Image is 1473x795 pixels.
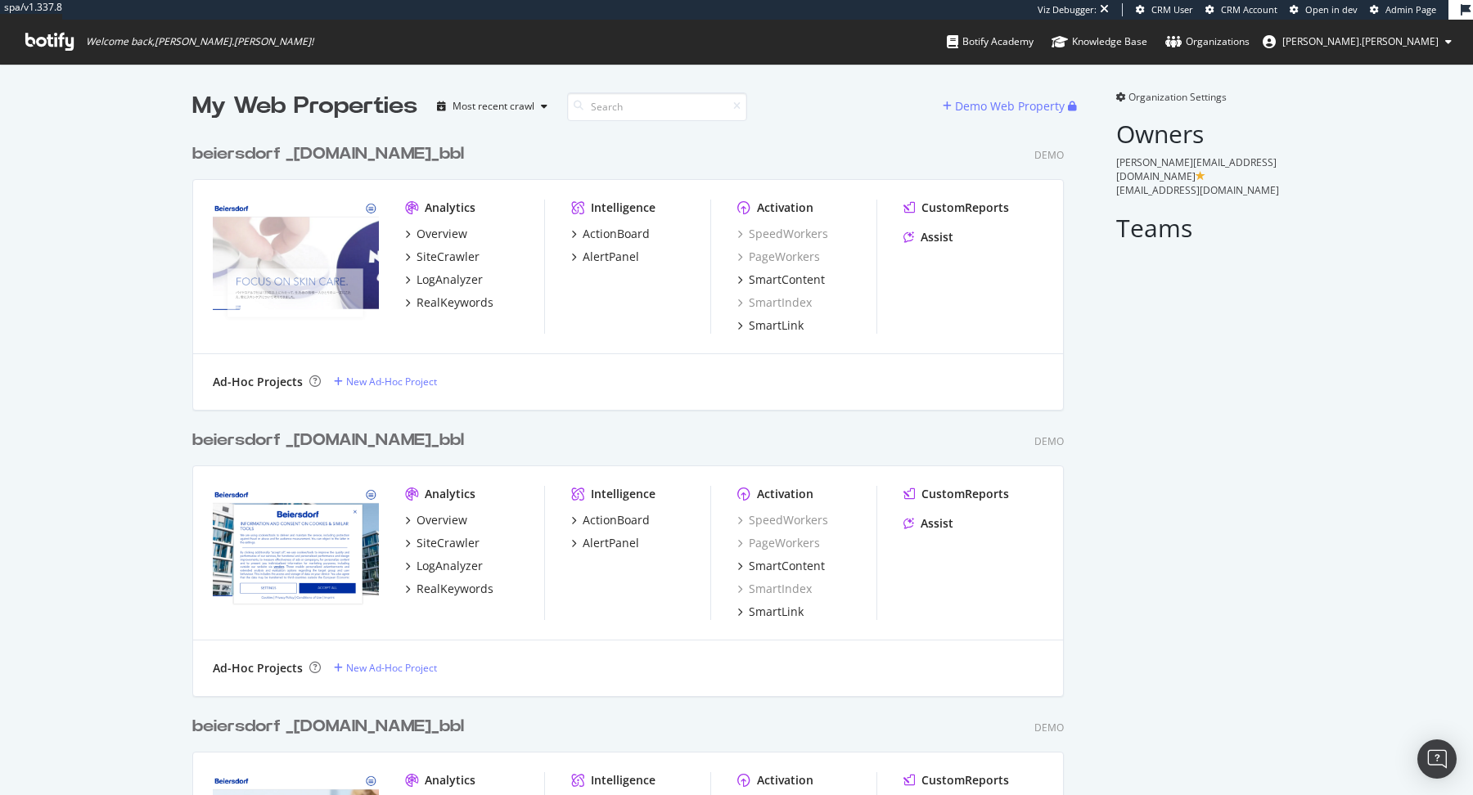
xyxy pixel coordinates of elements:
[921,486,1009,502] div: CustomReports
[749,317,804,334] div: SmartLink
[1136,3,1193,16] a: CRM User
[1052,34,1147,50] div: Knowledge Base
[417,581,493,597] div: RealKeywords
[749,272,825,288] div: SmartContent
[591,200,655,216] div: Intelligence
[1052,20,1147,64] a: Knowledge Base
[213,486,379,618] img: beiersdorf _beiersdorf.com_bbl
[1305,3,1358,16] span: Open in dev
[1034,148,1064,162] div: Demo
[943,99,1068,113] a: Demo Web Property
[334,661,437,675] a: New Ad-Hoc Project
[947,20,1034,64] a: Botify Academy
[947,34,1034,50] div: Botify Academy
[903,515,953,532] a: Assist
[1370,3,1436,16] a: Admin Page
[1128,90,1227,104] span: Organization Settings
[571,512,650,528] a: ActionBoard
[417,558,483,574] div: LogAnalyzer
[737,581,812,597] a: SmartIndex
[1385,3,1436,16] span: Admin Page
[405,249,480,265] a: SiteCrawler
[453,101,534,111] div: Most recent crawl
[1151,3,1193,16] span: CRM User
[757,200,813,216] div: Activation
[417,294,493,311] div: RealKeywords
[1205,3,1277,16] a: CRM Account
[425,772,475,788] div: Analytics
[903,229,953,245] a: Assist
[955,98,1065,115] div: Demo Web Property
[1165,20,1250,64] a: Organizations
[405,512,467,528] a: Overview
[571,249,639,265] a: AlertPanel
[86,35,313,48] span: Welcome back, [PERSON_NAME].[PERSON_NAME] !
[583,249,639,265] div: AlertPanel
[757,486,813,502] div: Activation
[737,558,825,574] a: SmartContent
[192,429,464,452] div: beiersdorf _[DOMAIN_NAME]_bbl
[192,429,471,452] a: beiersdorf _[DOMAIN_NAME]_bbl
[346,661,437,675] div: New Ad-Hoc Project
[334,375,437,389] a: New Ad-Hoc Project
[192,715,464,739] div: beiersdorf _[DOMAIN_NAME]_bbl
[192,142,464,166] div: beiersdorf _[DOMAIN_NAME]_bbl
[591,772,655,788] div: Intelligence
[1116,183,1279,197] span: [EMAIL_ADDRESS][DOMAIN_NAME]
[425,486,475,502] div: Analytics
[1417,739,1457,779] div: Open Intercom Messenger
[405,558,483,574] a: LogAnalyzer
[213,200,379,332] img: beiersdorf _nivea-kao.jp_bbl
[1282,34,1439,48] span: jay.chitnis
[583,512,650,528] div: ActionBoard
[903,200,1009,216] a: CustomReports
[213,374,303,390] div: Ad-Hoc Projects
[583,226,650,242] div: ActionBoard
[737,226,828,242] a: SpeedWorkers
[346,375,437,389] div: New Ad-Hoc Project
[1116,214,1281,241] h2: Teams
[192,90,417,123] div: My Web Properties
[1116,155,1277,183] span: [PERSON_NAME][EMAIL_ADDRESS][DOMAIN_NAME]
[417,512,467,528] div: Overview
[405,272,483,288] a: LogAnalyzer
[921,229,953,245] div: Assist
[192,715,471,739] a: beiersdorf _[DOMAIN_NAME]_bbl
[430,93,554,119] button: Most recent crawl
[405,226,467,242] a: Overview
[903,486,1009,502] a: CustomReports
[921,515,953,532] div: Assist
[737,249,820,265] a: PageWorkers
[591,486,655,502] div: Intelligence
[1221,3,1277,16] span: CRM Account
[192,142,471,166] a: beiersdorf _[DOMAIN_NAME]_bbl
[737,604,804,620] a: SmartLink
[405,294,493,311] a: RealKeywords
[737,535,820,551] a: PageWorkers
[1034,434,1064,448] div: Demo
[417,226,467,242] div: Overview
[943,93,1068,119] button: Demo Web Property
[1034,721,1064,734] div: Demo
[921,772,1009,788] div: CustomReports
[737,512,828,528] a: SpeedWorkers
[405,581,493,597] a: RealKeywords
[737,294,812,311] a: SmartIndex
[1250,29,1465,55] button: [PERSON_NAME].[PERSON_NAME]
[1165,34,1250,50] div: Organizations
[1038,3,1097,16] div: Viz Debugger:
[405,535,480,551] a: SiteCrawler
[213,660,303,676] div: Ad-Hoc Projects
[417,249,480,265] div: SiteCrawler
[737,317,804,334] a: SmartLink
[1116,120,1281,147] h2: Owners
[903,772,1009,788] a: CustomReports
[425,200,475,216] div: Analytics
[417,272,483,288] div: LogAnalyzer
[567,92,747,121] input: Search
[749,558,825,574] div: SmartContent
